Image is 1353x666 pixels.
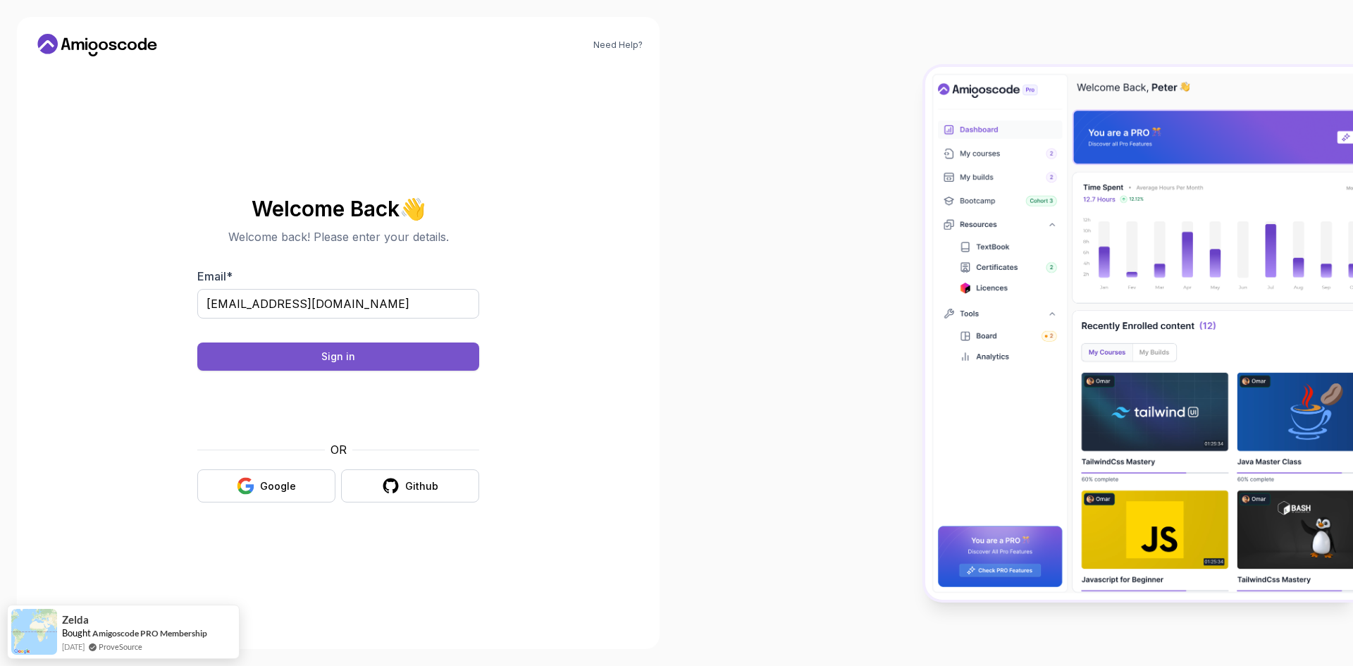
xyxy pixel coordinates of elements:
[62,641,85,653] span: [DATE]
[11,609,57,655] img: provesource social proof notification image
[99,641,142,653] a: ProveSource
[400,197,426,220] span: 👋
[197,289,479,319] input: Enter your email
[34,34,161,56] a: Home link
[341,469,479,502] button: Github
[593,39,643,51] a: Need Help?
[197,228,479,245] p: Welcome back! Please enter your details.
[925,67,1353,600] img: Amigoscode Dashboard
[197,269,233,283] label: Email *
[92,628,207,639] a: Amigoscode PRO Membership
[405,479,438,493] div: Github
[330,441,347,458] p: OR
[260,479,296,493] div: Google
[197,343,479,371] button: Sign in
[197,197,479,220] h2: Welcome Back
[232,379,445,433] iframe: Widget containing checkbox for hCaptcha security challenge
[321,350,355,364] div: Sign in
[62,627,91,639] span: Bought
[62,614,89,626] span: Zelda
[197,469,335,502] button: Google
